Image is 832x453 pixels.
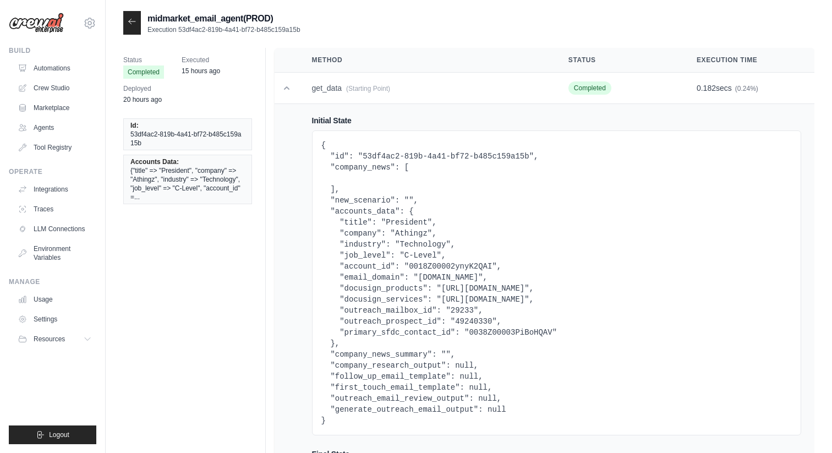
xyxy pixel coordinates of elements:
pre: { "id": "53df4ac2-819b-4a41-bf72-b485c159a15b", "company_news": [ ], "new_scenario": "", "account... [321,140,792,426]
a: Settings [13,310,96,328]
th: Status [555,48,683,73]
a: Marketplace [13,99,96,117]
h2: midmarket_email_agent(PROD) [147,12,300,25]
img: Logo [9,13,64,34]
div: Build [9,46,96,55]
a: Agents [13,119,96,137]
a: Integrations [13,181,96,198]
span: Deployed [123,83,162,94]
td: secs [683,73,814,104]
span: 0.182 [697,84,716,92]
time: August 27, 2025 at 22:12 IST [123,96,162,103]
span: {"title" => "President", "company" => "Athingz", "industry" => "Technology", "job_level" => "C-Le... [130,166,245,201]
time: August 28, 2025 at 03:30 IST [182,67,220,75]
th: Method [299,48,555,73]
button: Resources [13,330,96,348]
div: Manage [9,277,96,286]
span: 53df4ac2-819b-4a41-bf72-b485c159a15b [130,130,245,148]
a: Automations [13,59,96,77]
iframe: Chat Widget [777,400,832,453]
a: Traces [13,200,96,218]
span: Completed [123,66,164,79]
span: (0.24%) [735,85,758,92]
a: Tool Registry [13,139,96,156]
a: Usage [13,291,96,308]
span: Logout [49,430,69,439]
a: Environment Variables [13,240,96,266]
p: Execution 53df4ac2-819b-4a41-bf72-b485c159a15b [147,25,300,34]
span: Executed [182,54,220,66]
span: Completed [568,81,611,95]
span: (Starting Point) [346,85,390,92]
a: Crew Studio [13,79,96,97]
span: Id: [130,121,139,130]
div: Operate [9,167,96,176]
h4: Initial State [312,115,801,126]
span: Accounts Data: [130,157,179,166]
th: Execution Time [683,48,814,73]
span: Resources [34,335,65,343]
button: Logout [9,425,96,444]
span: Status [123,54,164,66]
a: LLM Connections [13,220,96,238]
td: get_data [299,73,555,104]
